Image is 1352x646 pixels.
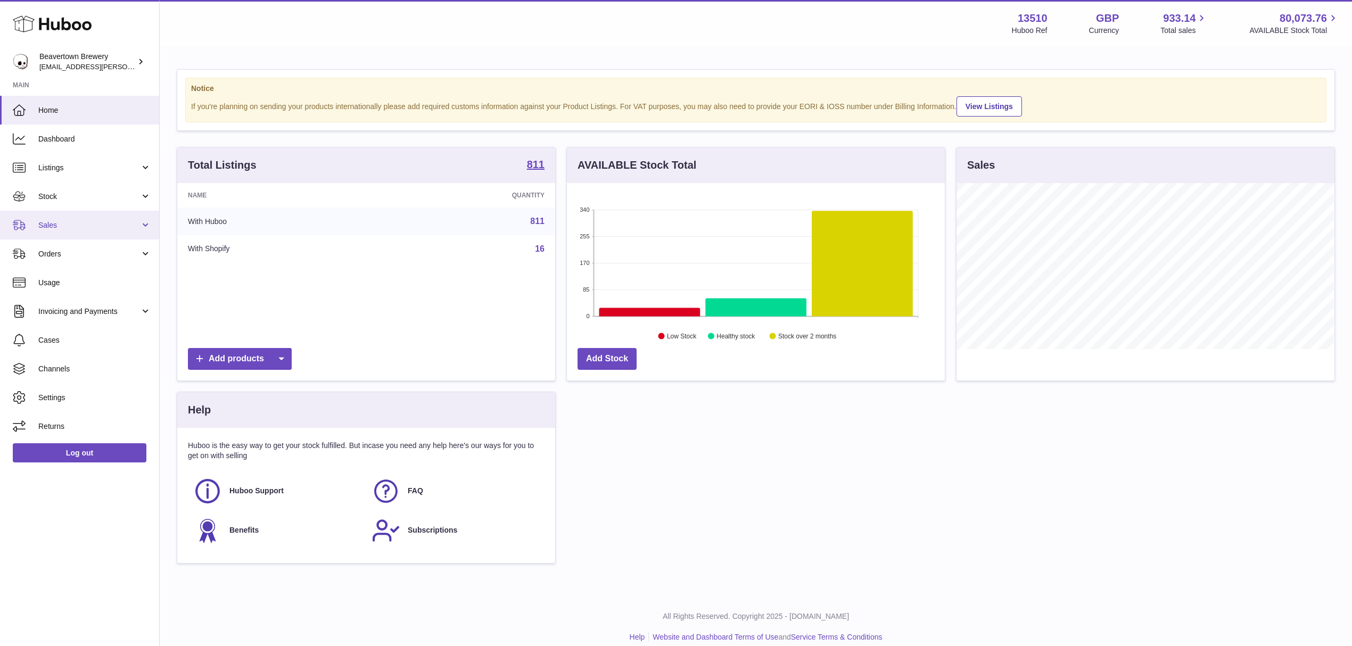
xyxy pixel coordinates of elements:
a: 80,073.76 AVAILABLE Stock Total [1249,11,1339,36]
span: Channels [38,364,151,374]
span: Total sales [1160,26,1208,36]
span: Home [38,105,151,115]
strong: GBP [1096,11,1119,26]
text: 340 [580,206,589,213]
p: Huboo is the easy way to get your stock fulfilled. But incase you need any help here's our ways f... [188,441,545,461]
a: Add products [188,348,292,370]
a: 16 [535,244,545,253]
span: Invoicing and Payments [38,307,140,317]
text: 255 [580,233,589,239]
text: Healthy stock [716,333,755,340]
span: 80,073.76 [1280,11,1327,26]
a: Subscriptions [372,516,539,545]
text: Stock over 2 months [778,333,836,340]
div: Beavertown Brewery [39,52,135,72]
h3: AVAILABLE Stock Total [578,158,696,172]
a: Add Stock [578,348,637,370]
th: Name [177,183,381,208]
a: FAQ [372,477,539,506]
h3: Help [188,403,211,417]
span: Dashboard [38,134,151,144]
a: Website and Dashboard Terms of Use [653,633,778,641]
li: and [649,632,882,642]
a: View Listings [957,96,1022,117]
div: If you're planning on sending your products internationally please add required customs informati... [191,95,1321,117]
td: With Huboo [177,208,381,235]
div: Huboo Ref [1012,26,1048,36]
span: Benefits [229,525,259,535]
a: Log out [13,443,146,462]
strong: 13510 [1018,11,1048,26]
p: All Rights Reserved. Copyright 2025 - [DOMAIN_NAME] [168,611,1343,622]
a: Help [630,633,645,641]
span: Returns [38,421,151,432]
span: Listings [38,163,140,173]
span: Sales [38,220,140,230]
h3: Sales [967,158,995,172]
span: Settings [38,393,151,403]
strong: 811 [527,159,545,170]
span: FAQ [408,486,423,496]
span: Cases [38,335,151,345]
span: [EMAIL_ADDRESS][PERSON_NAME][DOMAIN_NAME] [39,62,213,71]
a: 811 [527,159,545,172]
a: Benefits [193,516,361,545]
th: Quantity [381,183,555,208]
td: With Shopify [177,235,381,263]
span: Orders [38,249,140,259]
text: 0 [586,313,589,319]
h3: Total Listings [188,158,257,172]
span: AVAILABLE Stock Total [1249,26,1339,36]
text: Low Stock [667,333,697,340]
span: Stock [38,192,140,202]
a: Huboo Support [193,477,361,506]
a: 811 [530,217,545,226]
a: 933.14 Total sales [1160,11,1208,36]
strong: Notice [191,84,1321,94]
span: Huboo Support [229,486,284,496]
img: kit.lowe@beavertownbrewery.co.uk [13,54,29,70]
span: Usage [38,278,151,288]
text: 170 [580,260,589,266]
span: Subscriptions [408,525,457,535]
div: Currency [1089,26,1119,36]
a: Service Terms & Conditions [791,633,883,641]
text: 85 [583,286,589,293]
span: 933.14 [1163,11,1196,26]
